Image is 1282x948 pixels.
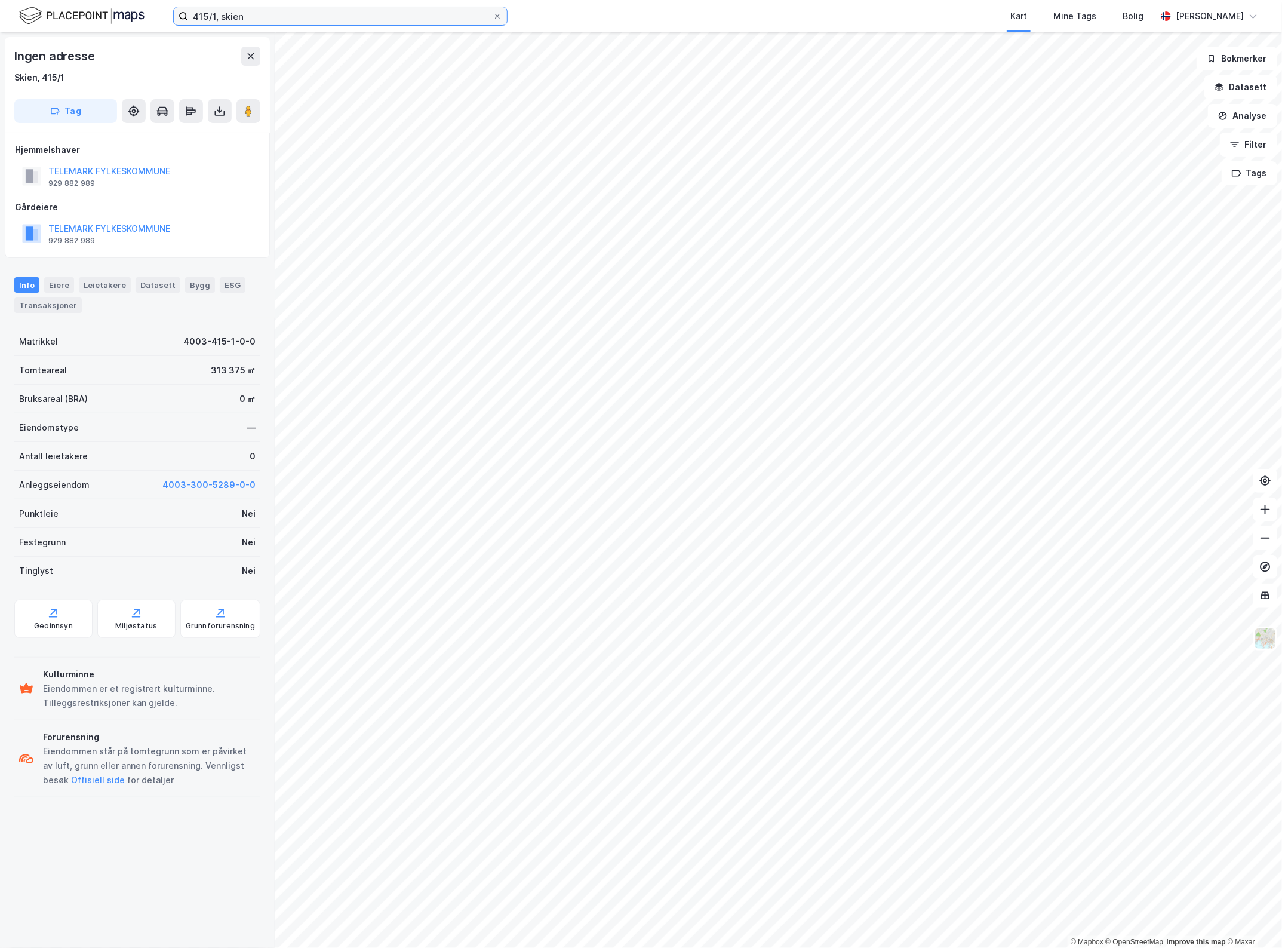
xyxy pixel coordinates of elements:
[19,478,90,492] div: Anleggseiendom
[1204,75,1277,99] button: Datasett
[1123,9,1143,23] div: Bolig
[43,667,256,682] div: Kulturminne
[14,277,39,293] div: Info
[1222,891,1282,948] div: Kontrollprogram for chat
[1222,161,1277,185] button: Tags
[220,277,245,293] div: ESG
[14,297,82,313] div: Transaksjoner
[14,70,64,85] div: Skien, 415/1
[250,449,256,464] div: 0
[14,99,117,123] button: Tag
[183,335,256,349] div: 4003-415-1-0-0
[15,143,260,157] div: Hjemmelshaver
[1053,9,1096,23] div: Mine Tags
[48,179,95,188] div: 929 882 989
[115,621,157,631] div: Miljøstatus
[185,277,215,293] div: Bygg
[19,363,67,378] div: Tomteareal
[14,47,97,66] div: Ingen adresse
[242,535,256,550] div: Nei
[43,682,256,710] div: Eiendommen er et registrert kulturminne. Tilleggsrestriksjoner kan gjelde.
[1010,9,1027,23] div: Kart
[1106,938,1164,946] a: OpenStreetMap
[1220,133,1277,157] button: Filter
[1167,938,1226,946] a: Improve this map
[239,392,256,406] div: 0 ㎡
[1208,104,1277,128] button: Analyse
[188,7,493,25] input: Søk på adresse, matrikkel, gårdeiere, leietakere eller personer
[242,564,256,578] div: Nei
[15,200,260,214] div: Gårdeiere
[19,335,58,349] div: Matrikkel
[19,5,145,26] img: logo.f888ab2527a4732fd821a326f86c7f29.svg
[44,277,74,293] div: Eiere
[19,535,66,550] div: Festegrunn
[1176,9,1244,23] div: [PERSON_NAME]
[48,236,95,246] div: 929 882 989
[1254,627,1277,650] img: Z
[43,744,256,787] div: Eiendommen står på tomtegrunn som er påvirket av luft, grunn eller annen forurensning. Vennligst ...
[186,621,255,631] div: Grunnforurensning
[19,507,59,521] div: Punktleie
[19,421,79,435] div: Eiendomstype
[247,421,256,435] div: —
[19,392,88,406] div: Bruksareal (BRA)
[211,363,256,378] div: 313 375 ㎡
[19,449,88,464] div: Antall leietakere
[1222,891,1282,948] iframe: Chat Widget
[34,621,73,631] div: Geoinnsyn
[19,564,53,578] div: Tinglyst
[1071,938,1103,946] a: Mapbox
[1197,47,1277,70] button: Bokmerker
[136,277,180,293] div: Datasett
[79,277,131,293] div: Leietakere
[242,507,256,521] div: Nei
[43,730,256,744] div: Forurensning
[162,478,256,492] button: 4003-300-5289-0-0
